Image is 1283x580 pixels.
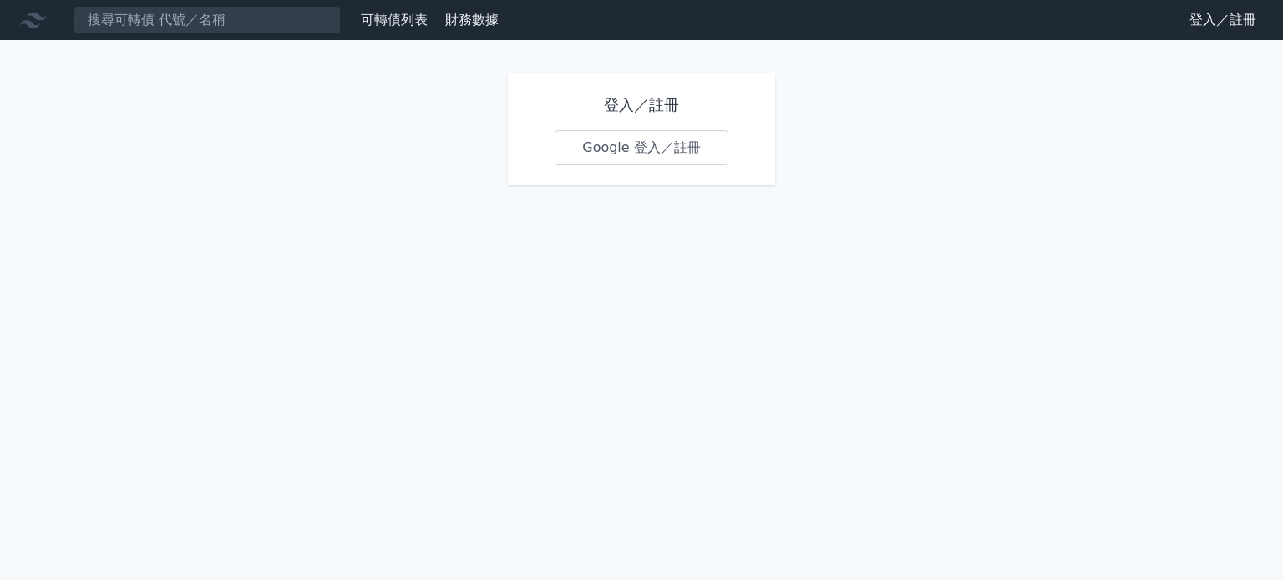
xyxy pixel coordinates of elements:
a: 財務數據 [445,12,499,28]
a: 登入／註冊 [1176,7,1270,33]
a: 可轉債列表 [361,12,428,28]
h1: 登入／註冊 [555,93,728,117]
input: 搜尋可轉債 代號／名稱 [74,6,341,34]
a: Google 登入／註冊 [555,130,728,165]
